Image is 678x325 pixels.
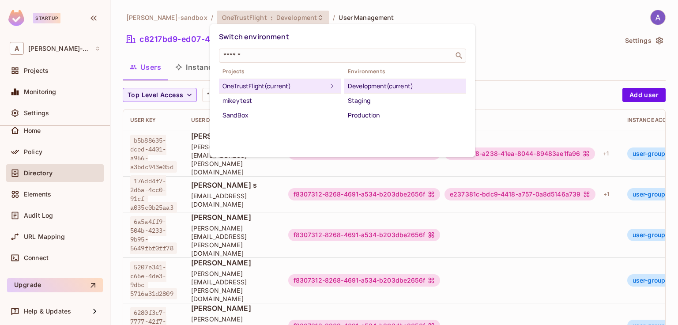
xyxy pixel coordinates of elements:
div: Staging [348,95,463,106]
div: Development (current) [348,81,463,91]
span: Projects [219,68,341,75]
span: Switch environment [219,32,289,42]
div: mikeytest [222,95,337,106]
div: Production [348,110,463,121]
span: Environments [344,68,466,75]
div: SandBox [222,110,337,121]
div: OneTrustFlight (current) [222,81,327,91]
